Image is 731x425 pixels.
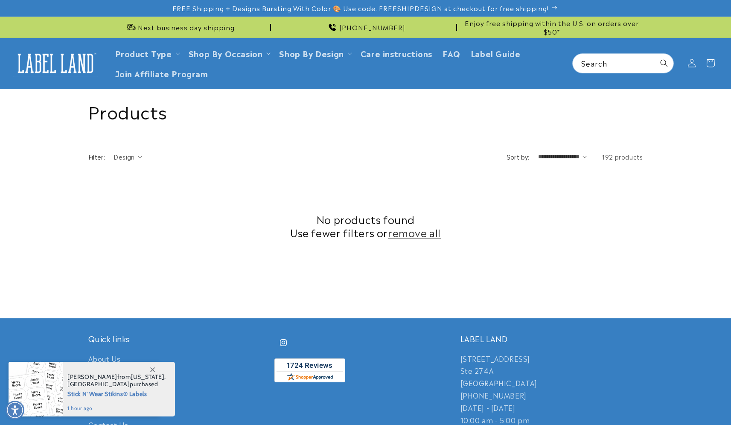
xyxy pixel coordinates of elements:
[274,358,345,382] img: Customer Reviews
[361,48,432,58] span: Care instructions
[339,23,405,32] span: [PHONE_NUMBER]
[274,43,355,63] summary: Shop By Design
[114,152,134,161] span: Design
[355,43,437,63] a: Care instructions
[88,352,121,367] a: About Us
[10,47,102,80] a: Label Land
[114,152,142,161] summary: Design (0 selected)
[471,48,521,58] span: Label Guide
[466,43,526,63] a: Label Guide
[274,17,457,38] div: Announcement
[131,373,164,381] span: [US_STATE]
[172,4,549,12] span: FREE Shipping + Designs Bursting With Color 🎨 Use code: FREESHIPDESIGN at checkout for free shipp...
[13,50,98,76] img: Label Land
[67,373,166,388] span: from , purchased
[460,17,643,38] div: Announcement
[443,48,460,58] span: FAQ
[110,63,213,83] a: Join Affiliate Program
[388,226,441,239] a: remove all
[67,405,166,412] span: 1 hour ago
[88,152,105,161] h2: Filter:
[115,47,172,59] a: Product Type
[183,43,274,63] summary: Shop By Occasion
[67,388,166,399] span: Stick N' Wear Stikins® Labels
[67,380,130,388] span: [GEOGRAPHIC_DATA]
[507,152,530,161] label: Sort by:
[115,68,208,78] span: Join Affiliate Program
[110,43,183,63] summary: Product Type
[655,54,673,73] button: Search
[460,334,643,343] h2: LABEL LAND
[437,43,466,63] a: FAQ
[189,48,263,58] span: Shop By Occasion
[602,152,643,161] span: 192 products
[646,388,722,416] iframe: Gorgias live chat messenger
[88,17,271,38] div: Announcement
[88,212,643,239] h2: No products found Use fewer filters or
[88,100,643,122] h1: Products
[138,23,235,32] span: Next business day shipping
[279,47,344,59] a: Shop By Design
[6,401,24,419] div: Accessibility Menu
[88,334,271,343] h2: Quick links
[67,373,117,381] span: [PERSON_NAME]
[460,19,643,35] span: Enjoy free shipping within the U.S. on orders over $50*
